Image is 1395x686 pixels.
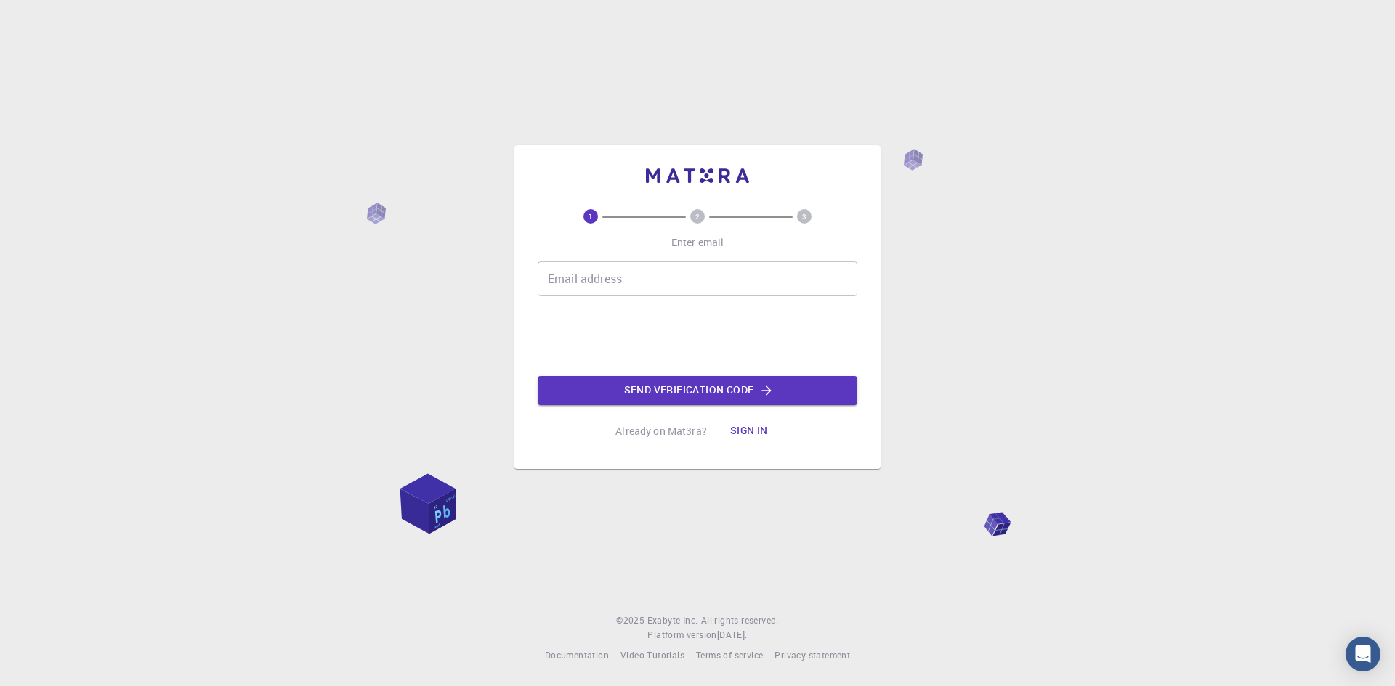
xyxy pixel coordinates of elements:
[717,629,748,640] span: [DATE] .
[1346,637,1380,671] div: Open Intercom Messenger
[775,648,850,663] a: Privacy statement
[719,417,780,446] button: Sign in
[647,614,698,626] span: Exabyte Inc.
[701,613,779,628] span: All rights reserved.
[589,211,593,221] text: 1
[696,648,763,663] a: Terms of service
[695,211,700,221] text: 2
[545,649,609,661] span: Documentation
[620,648,684,663] a: Video Tutorials
[775,649,850,661] span: Privacy statement
[545,648,609,663] a: Documentation
[802,211,806,221] text: 3
[671,235,724,250] p: Enter email
[696,649,763,661] span: Terms of service
[587,308,808,364] iframe: reCAPTCHA
[615,424,707,438] p: Already on Mat3ra?
[616,613,647,628] span: © 2025
[620,649,684,661] span: Video Tutorials
[647,613,698,628] a: Exabyte Inc.
[717,628,748,642] a: [DATE].
[647,628,716,642] span: Platform version
[538,376,857,405] button: Send verification code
